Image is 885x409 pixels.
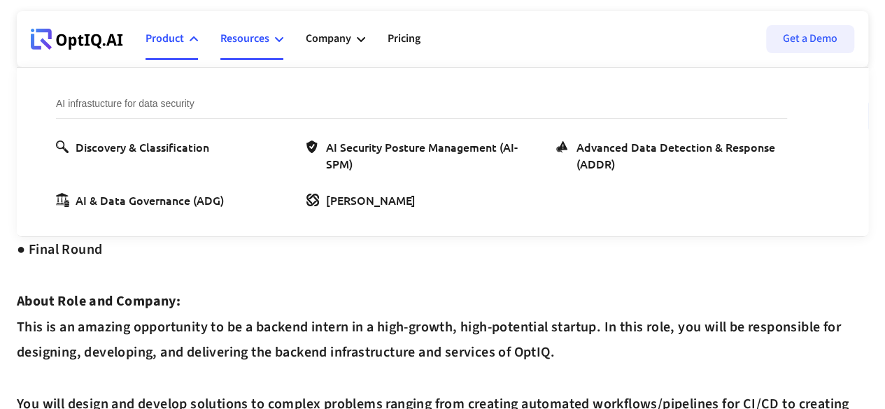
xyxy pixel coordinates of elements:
[56,96,787,119] div: AI infrastucture for data security
[56,192,229,208] a: AI & Data Governance (ADG)
[306,192,421,208] a: [PERSON_NAME]
[31,18,123,60] a: Webflow Homepage
[306,18,365,60] div: Company
[17,292,180,311] strong: About Role and Company:
[220,18,283,60] div: Resources
[326,138,532,172] div: AI Security Posture Management (AI-SPM)
[766,25,854,53] a: Get a Demo
[76,138,209,155] div: Discovery & Classification
[306,138,537,172] a: AI Security Posture Management (AI-SPM)
[17,67,868,237] nav: Product
[326,192,416,208] div: [PERSON_NAME]
[388,18,420,60] a: Pricing
[556,138,787,172] a: Advanced Data Detection & Response (ADDR)
[146,29,184,48] div: Product
[76,192,224,208] div: AI & Data Governance (ADG)
[576,138,781,172] div: Advanced Data Detection & Response (ADDR)
[146,18,198,60] div: Product
[220,29,269,48] div: Resources
[56,138,215,155] a: Discovery & Classification
[306,29,351,48] div: Company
